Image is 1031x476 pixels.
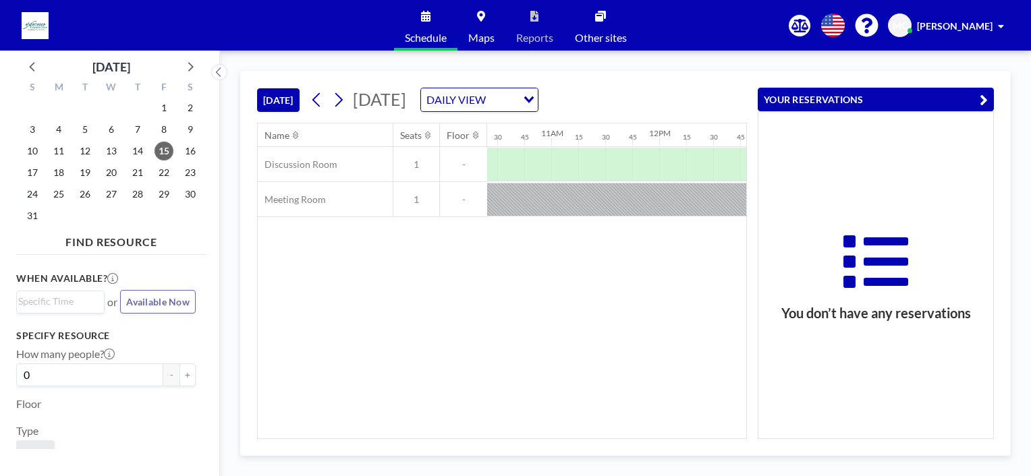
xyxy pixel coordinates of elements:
[128,142,147,160] span: Thursday, August 14, 2025
[758,88,994,111] button: YOUR RESERVATIONS
[421,88,538,111] div: Search for option
[102,120,121,139] span: Wednesday, August 6, 2025
[400,129,422,142] div: Seats
[405,32,447,43] span: Schedule
[521,133,529,142] div: 45
[181,98,200,117] span: Saturday, August 2, 2025
[163,363,179,386] button: -
[264,129,289,142] div: Name
[893,20,908,32] span: MC
[683,133,691,142] div: 15
[22,446,49,459] span: Room
[128,120,147,139] span: Thursday, August 7, 2025
[107,295,117,309] span: or
[120,290,196,314] button: Available Now
[181,163,200,182] span: Saturday, August 23, 2025
[102,142,121,160] span: Wednesday, August 13, 2025
[181,185,200,204] span: Saturday, August 30, 2025
[18,294,96,309] input: Search for option
[16,347,115,361] label: How many people?
[424,91,489,109] span: DAILY VIEW
[516,32,553,43] span: Reports
[49,185,68,204] span: Monday, August 25, 2025
[393,158,439,171] span: 1
[575,133,583,142] div: 15
[258,194,326,206] span: Meeting Room
[155,142,173,160] span: Friday, August 15, 2025
[20,80,46,97] div: S
[92,57,130,76] div: [DATE]
[16,230,206,249] h4: FIND RESOURCE
[49,163,68,182] span: Monday, August 18, 2025
[541,128,563,138] div: 11AM
[16,397,41,411] label: Floor
[179,363,196,386] button: +
[49,142,68,160] span: Monday, August 11, 2025
[468,32,495,43] span: Maps
[76,120,94,139] span: Tuesday, August 5, 2025
[128,163,147,182] span: Thursday, August 21, 2025
[649,128,671,138] div: 12PM
[76,142,94,160] span: Tuesday, August 12, 2025
[124,80,150,97] div: T
[155,163,173,182] span: Friday, August 22, 2025
[155,185,173,204] span: Friday, August 29, 2025
[490,91,515,109] input: Search for option
[16,424,38,438] label: Type
[353,89,406,109] span: [DATE]
[17,291,104,311] div: Search for option
[23,185,42,204] span: Sunday, August 24, 2025
[49,120,68,139] span: Monday, August 4, 2025
[575,32,627,43] span: Other sites
[258,158,337,171] span: Discussion Room
[758,305,993,322] h3: You don’t have any reservations
[181,142,200,160] span: Saturday, August 16, 2025
[99,80,125,97] div: W
[128,185,147,204] span: Thursday, August 28, 2025
[494,133,502,142] div: 30
[46,80,72,97] div: M
[102,185,121,204] span: Wednesday, August 27, 2025
[126,296,190,307] span: Available Now
[393,194,439,206] span: 1
[102,163,121,182] span: Wednesday, August 20, 2025
[602,133,610,142] div: 30
[23,120,42,139] span: Sunday, August 3, 2025
[629,133,637,142] div: 45
[23,206,42,225] span: Sunday, August 31, 2025
[155,120,173,139] span: Friday, August 8, 2025
[737,133,745,142] div: 45
[155,98,173,117] span: Friday, August 1, 2025
[440,158,487,171] span: -
[23,163,42,182] span: Sunday, August 17, 2025
[76,185,94,204] span: Tuesday, August 26, 2025
[710,133,718,142] div: 30
[440,194,487,206] span: -
[76,163,94,182] span: Tuesday, August 19, 2025
[181,120,200,139] span: Saturday, August 9, 2025
[22,12,49,39] img: organization-logo
[23,142,42,160] span: Sunday, August 10, 2025
[177,80,203,97] div: S
[16,330,196,342] h3: Specify resource
[257,88,300,112] button: [DATE]
[917,20,993,32] span: [PERSON_NAME]
[72,80,99,97] div: T
[150,80,177,97] div: F
[447,129,470,142] div: Floor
